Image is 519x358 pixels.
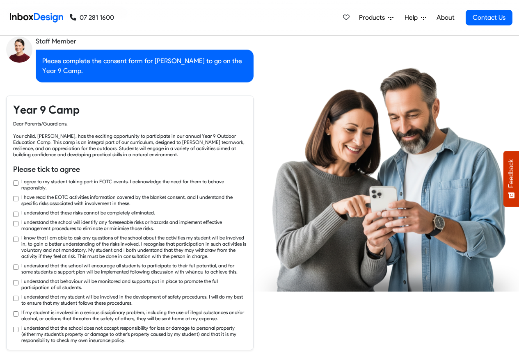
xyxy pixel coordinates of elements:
span: Help [405,13,421,23]
label: If my student is involved in a serious disciplinary problem, including the use of illegal substan... [21,309,247,322]
label: I understand that these risks cannot be completely eliminated. [21,210,155,216]
a: 07 281 1600 [70,13,114,23]
span: Products [359,13,388,23]
label: I understand that behaviour will be monitored and supports put in place to promote the full parti... [21,278,247,290]
img: staff_avatar.png [6,36,32,63]
label: I know that I am able to ask any questions of the school about the activities my student will be ... [21,235,247,259]
span: Feedback [508,159,515,188]
h4: Year 9 Camp [13,103,247,117]
a: Help [401,9,430,26]
label: I understand the school will identify any foreseeable risks or hazards and implement effective ma... [21,219,247,231]
button: Feedback - Show survey [503,151,519,207]
label: I understand that the school will encourage all students to participate to their full potential, ... [21,262,247,275]
a: About [434,9,457,26]
a: Products [356,9,397,26]
div: Please complete the consent form for [PERSON_NAME] to go on the Year 9 Camp. [36,50,254,82]
label: I understand that the school does not accept responsibility for loss or damage to personal proper... [21,325,247,343]
label: I have read the EOTC activities information covered by the blanket consent, and I understand the ... [21,194,247,206]
label: I understand that my student will be involved in the development of safety procedures. I will do ... [21,294,247,306]
label: I agree to my student taking part in EOTC events. I acknowledge the need for them to behave respo... [21,178,247,191]
a: Contact Us [466,10,512,25]
h6: Please tick to agree [13,164,247,175]
div: Staff Member [36,36,254,46]
div: Dear Parents/Guardians, Your child, [PERSON_NAME], has the exciting opportunity to participate in... [13,121,247,157]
